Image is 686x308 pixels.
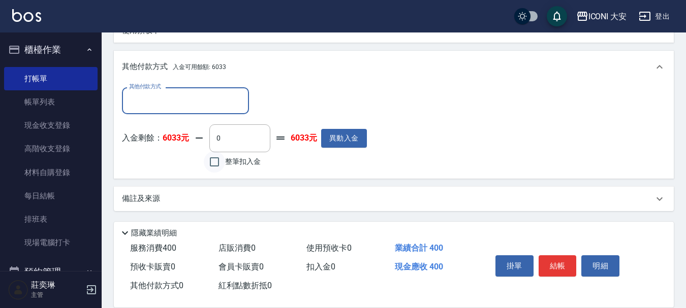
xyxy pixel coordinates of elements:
[291,133,317,144] strong: 6033元
[581,255,619,277] button: 明細
[4,37,98,63] button: 櫃檯作業
[495,255,534,277] button: 掛單
[131,228,177,238] p: 隱藏業績明細
[8,280,28,300] img: Person
[4,259,98,285] button: 預約管理
[130,281,183,290] span: 其他付款方式 0
[12,9,41,22] img: Logo
[4,90,98,114] a: 帳單列表
[547,6,567,26] button: save
[395,243,443,253] span: 業績合計 400
[321,129,367,148] button: 異動入金
[219,262,264,271] span: 會員卡販賣 0
[4,137,98,160] a: 高階收支登錄
[4,67,98,90] a: 打帳單
[173,63,226,71] span: 入金可用餘額: 6033
[539,255,577,277] button: 結帳
[122,61,226,73] p: 其他付款方式
[588,10,627,23] div: ICONI 大安
[4,184,98,208] a: 每日結帳
[225,156,261,167] span: 整筆扣入金
[31,280,83,290] h5: 莊奕琳
[130,243,176,253] span: 服務消費 400
[31,290,83,299] p: 主管
[4,231,98,254] a: 現場電腦打卡
[163,133,189,143] strong: 6033元
[395,262,443,271] span: 現金應收 400
[306,243,352,253] span: 使用預收卡 0
[114,187,674,211] div: 備註及來源
[122,133,189,144] p: 入金剩餘：
[219,281,272,290] span: 紅利點數折抵 0
[4,161,98,184] a: 材料自購登錄
[4,114,98,137] a: 現金收支登錄
[130,262,175,271] span: 預收卡販賣 0
[114,51,674,83] div: 其他付款方式入金可用餘額: 6033
[306,262,335,271] span: 扣入金 0
[4,208,98,231] a: 排班表
[129,83,161,90] label: 其他付款方式
[635,7,674,26] button: 登出
[122,193,160,204] p: 備註及來源
[219,243,256,253] span: 店販消費 0
[572,6,631,27] button: ICONI 大安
